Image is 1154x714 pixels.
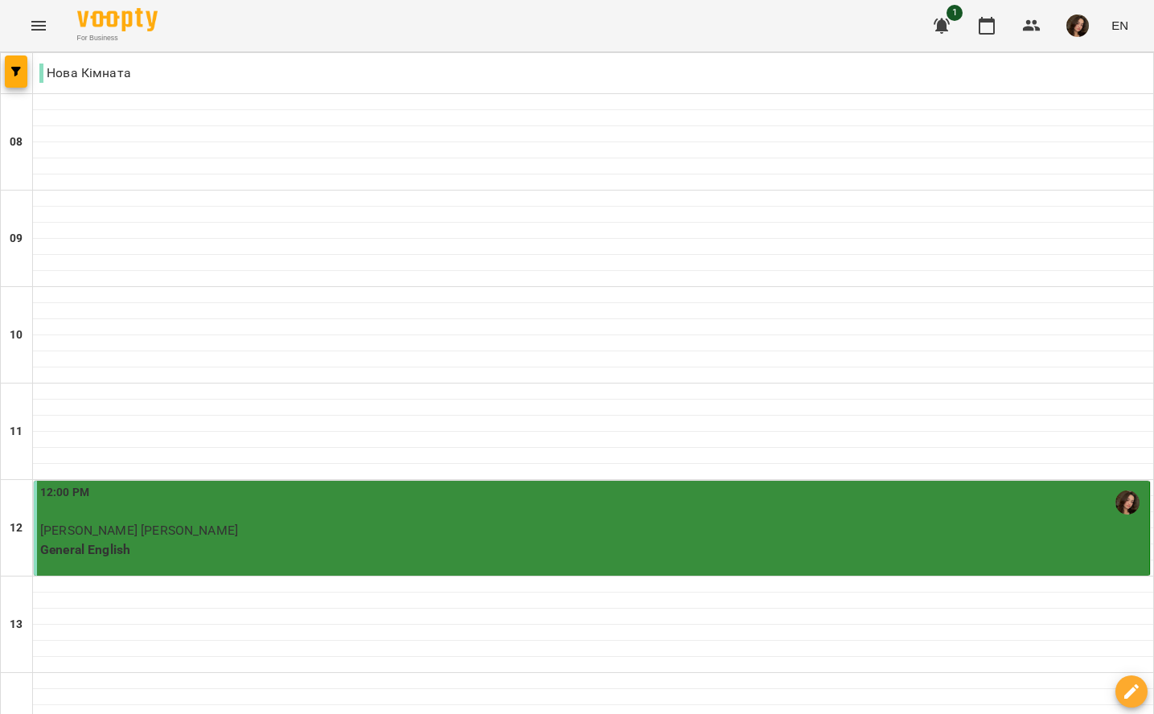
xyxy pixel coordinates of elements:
[10,519,23,537] h6: 12
[19,6,58,45] button: Menu
[10,423,23,441] h6: 11
[10,616,23,634] h6: 13
[1105,10,1135,40] button: EN
[1111,17,1128,34] span: EN
[77,33,158,43] span: For Business
[1115,490,1140,515] img: Унгурян Ольга
[1066,14,1089,37] img: b6281877efafd13bdde8d6f4427b241a.jpg
[39,64,131,83] p: Нова Кімната
[40,484,89,502] label: 12:00 PM
[40,540,1146,560] p: General English
[947,5,963,21] span: 1
[77,8,158,31] img: Voopty Logo
[10,230,23,248] h6: 09
[10,326,23,344] h6: 10
[40,523,238,538] span: [PERSON_NAME] [PERSON_NAME]
[10,133,23,151] h6: 08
